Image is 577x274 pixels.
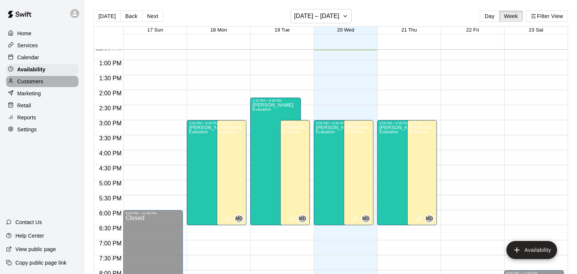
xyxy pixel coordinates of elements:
[466,27,479,33] span: 22 Fri
[97,210,124,217] span: 6:00 PM
[314,120,364,225] div: 3:00 PM – 6:30 PM: Available
[6,88,79,99] a: Marketing
[17,126,37,133] p: Settings
[280,120,310,225] div: 3:00 PM – 6:30 PM: Available
[6,40,79,51] a: Services
[506,241,557,259] button: add
[97,120,124,126] span: 3:00 PM
[17,54,39,61] p: Calendar
[6,28,79,39] a: Home
[217,120,246,225] div: 3:00 PM – 6:30 PM: Available
[346,130,365,134] span: Evaluation
[236,215,243,223] span: MD
[299,215,306,223] span: MD
[379,130,398,134] span: Evaluation
[187,120,237,225] div: 3:00 PM – 6:30 PM: Available
[15,232,44,239] p: Help Center
[526,11,568,22] button: Filter View
[17,90,41,97] p: Marketing
[294,11,340,21] h6: [DATE] – [DATE]
[17,30,32,37] p: Home
[189,130,208,134] span: Evaluation
[425,214,434,223] div: Mike Dzurilla
[120,11,142,22] button: Back
[234,214,243,223] div: Mike Dzurilla
[97,165,124,172] span: 4:30 PM
[219,121,244,125] div: 3:00 PM – 6:30 PM
[401,27,417,33] button: 21 Thu
[6,100,79,111] div: Retail
[409,121,435,125] div: 3:00 PM – 6:30 PM
[377,120,428,225] div: 3:00 PM – 6:30 PM: Available
[6,112,79,123] a: Reports
[316,121,362,125] div: 3:00 PM – 6:30 PM
[337,27,354,33] button: 20 Wed
[252,99,299,102] div: 2:15 PM – 6:30 PM
[17,102,31,109] p: Retail
[17,114,36,121] p: Reports
[15,245,56,253] p: View public page
[363,215,370,223] span: MD
[94,11,121,22] button: [DATE]
[289,216,295,222] span: Recurring availability
[499,11,523,22] button: Week
[97,255,124,262] span: 7:30 PM
[529,27,544,33] button: 23 Sat
[15,218,42,226] p: Contact Us
[97,105,124,111] span: 2:30 PM
[409,130,428,134] span: Evaluation
[282,121,308,125] div: 3:00 PM – 6:30 PM
[97,180,124,187] span: 5:00 PM
[346,121,371,125] div: 3:00 PM – 6:30 PM
[316,130,335,134] span: Evaluation
[97,75,124,81] span: 1:30 PM
[147,27,163,33] button: 17 Sun
[97,60,124,66] span: 1:00 PM
[379,121,426,125] div: 3:00 PM – 6:30 PM
[15,259,66,266] p: Copy public page link
[282,130,301,134] span: Evaluation
[426,215,433,223] span: MD
[6,76,79,87] a: Customers
[97,240,124,247] span: 7:00 PM
[17,66,45,73] p: Availability
[407,120,437,225] div: 3:00 PM – 6:30 PM: Available
[97,135,124,142] span: 3:30 PM
[480,11,499,22] button: Day
[6,64,79,75] a: Availability
[416,216,422,222] span: Recurring availability
[250,98,301,225] div: 2:15 PM – 6:30 PM: Available
[298,214,307,223] div: Mike Dzurilla
[17,78,43,85] p: Customers
[225,216,231,222] span: Recurring availability
[252,107,271,111] span: Evaluation
[275,27,290,33] button: 19 Tue
[125,211,181,215] div: 6:00 PM – 11:59 PM
[210,27,227,33] button: 18 Mon
[291,9,352,23] button: [DATE] – [DATE]
[17,42,38,49] p: Services
[97,90,124,96] span: 2:00 PM
[189,121,235,125] div: 3:00 PM – 6:30 PM
[6,124,79,135] a: Settings
[352,216,358,222] span: Recurring availability
[6,52,79,63] a: Calendar
[97,225,124,232] span: 6:30 PM
[361,214,370,223] div: Mike Dzurilla
[142,11,163,22] button: Next
[97,150,124,157] span: 4:00 PM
